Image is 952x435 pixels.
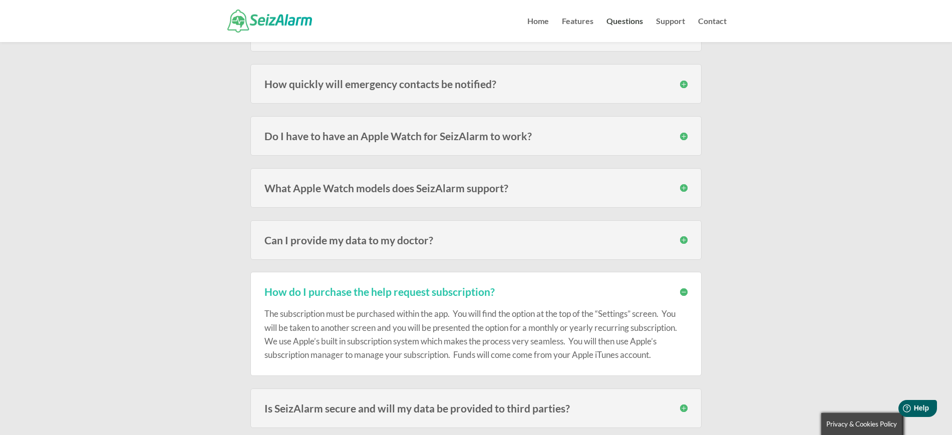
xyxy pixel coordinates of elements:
iframe: Help widget launcher [863,396,941,424]
img: SeizAlarm [227,10,312,32]
h3: Can I provide my data to my doctor? [264,235,688,245]
a: Features [562,18,593,42]
a: Contact [698,18,727,42]
h3: What Apple Watch models does SeizAlarm support? [264,183,688,193]
a: Questions [606,18,643,42]
h3: Do I have to have an Apple Watch for SeizAlarm to work? [264,131,688,141]
span: Privacy & Cookies Policy [826,420,897,428]
a: Support [656,18,685,42]
h3: How do I purchase the help request subscription? [264,286,688,297]
p: The subscription must be purchased within the app. You will find the option at the top of the “Se... [264,307,688,361]
h3: How quickly will emergency contacts be notified? [264,79,688,89]
a: Home [527,18,549,42]
h3: Is SeizAlarm secure and will my data be provided to third parties? [264,403,688,413]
